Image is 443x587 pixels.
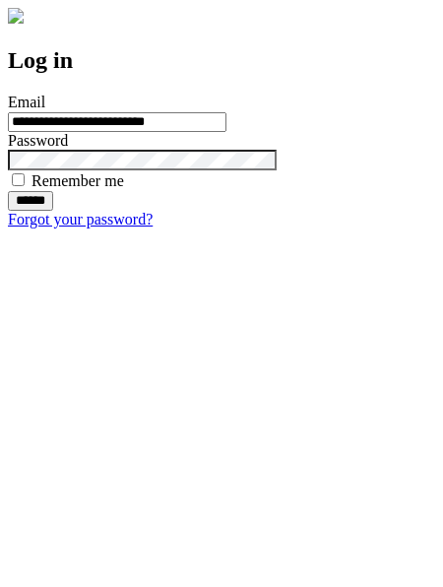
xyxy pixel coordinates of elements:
a: Forgot your password? [8,211,153,228]
label: Email [8,94,45,110]
h2: Log in [8,47,435,74]
img: logo-4e3dc11c47720685a147b03b5a06dd966a58ff35d612b21f08c02c0306f2b779.png [8,8,24,24]
label: Password [8,132,68,149]
label: Remember me [32,172,124,189]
